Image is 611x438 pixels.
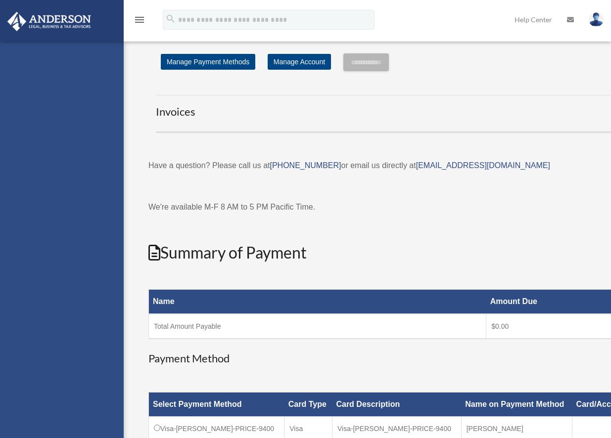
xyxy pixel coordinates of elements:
[149,290,486,314] th: Name
[165,13,176,24] i: search
[270,161,341,170] a: [PHONE_NUMBER]
[332,393,461,417] th: Card Description
[149,393,284,417] th: Select Payment Method
[134,14,145,26] i: menu
[149,314,486,339] td: Total Amount Payable
[284,393,332,417] th: Card Type
[268,54,331,70] a: Manage Account
[161,54,255,70] a: Manage Payment Methods
[461,393,572,417] th: Name on Payment Method
[4,12,94,31] img: Anderson Advisors Platinum Portal
[134,17,145,26] a: menu
[416,161,550,170] a: [EMAIL_ADDRESS][DOMAIN_NAME]
[589,12,604,27] img: User Pic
